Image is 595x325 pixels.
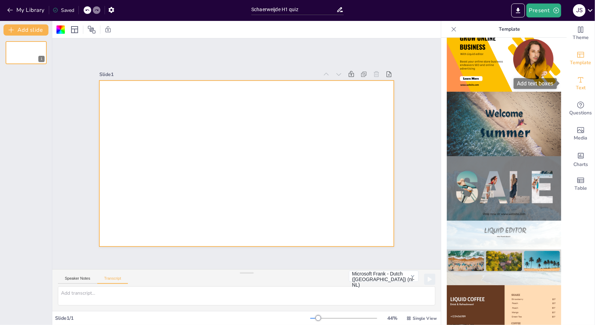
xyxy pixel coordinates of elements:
div: Saved [53,7,74,14]
p: Template [459,21,560,38]
button: Speaker Notes [58,276,97,284]
div: Slide 1 [99,71,319,78]
div: Change the overall theme [567,21,595,46]
div: Get real-time input from your audience [567,96,595,121]
div: Slide 1 / 1 [55,315,310,322]
img: thumb-4.png [447,27,561,92]
div: Add a table [567,172,595,197]
img: thumb-6.png [447,156,561,221]
span: Media [574,134,588,142]
div: Add charts and graphs [567,146,595,172]
div: Layout [69,24,80,35]
span: Template [570,59,592,67]
span: Charts [573,161,588,168]
button: Add slide [3,24,48,36]
span: Position [87,25,96,34]
div: 1 [6,41,47,64]
span: Theme [573,34,589,41]
button: My Library [5,5,47,16]
span: Table [574,184,587,192]
button: Export to PowerPoint [511,3,525,17]
input: Insert title [251,5,336,15]
button: Microsoft Frank - Dutch ([GEOGRAPHIC_DATA]) (nl-NL) [349,271,419,282]
button: Present [526,3,561,17]
img: thumb-7.png [447,221,561,285]
span: Single View [413,316,437,321]
img: thumb-5.png [447,92,561,156]
div: Add text boxes [514,78,557,89]
button: Transcript [97,276,128,284]
span: Text [576,84,586,92]
div: J S [573,4,586,17]
div: Add text boxes [567,71,595,96]
button: J S [573,3,586,17]
div: 1 [38,56,45,62]
div: Add ready made slides [567,46,595,71]
div: Add images, graphics, shapes or video [567,121,595,146]
div: 44 % [384,315,401,322]
button: Play [424,274,435,285]
span: Questions [570,109,592,117]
